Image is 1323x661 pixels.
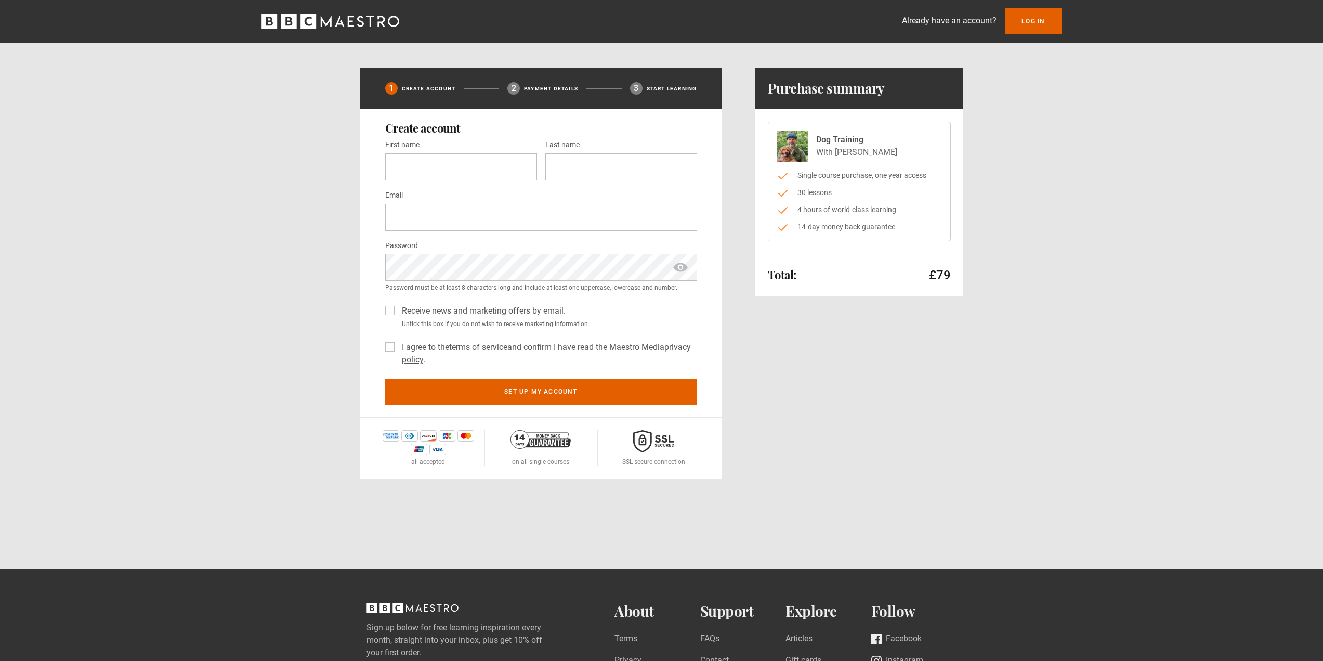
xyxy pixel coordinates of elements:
div: 3 [630,82,643,95]
p: £79 [929,267,951,283]
span: show password [672,254,689,281]
img: visa [429,444,446,455]
li: 30 lessons [777,187,942,198]
h2: Support [700,603,786,620]
p: on all single courses [512,457,569,466]
a: terms of service [449,342,507,352]
img: mastercard [457,430,474,442]
label: Sign up below for free learning inspiration every month, straight into your inbox, plus get 10% o... [366,621,573,659]
svg: BBC Maestro, back to top [366,603,459,613]
h2: Follow [871,603,957,620]
label: Password [385,240,418,252]
small: Untick this box if you do not wish to receive marketing information. [398,319,697,329]
svg: BBC Maestro [261,14,399,29]
p: With [PERSON_NAME] [816,146,897,159]
div: 2 [507,82,520,95]
li: Single course purchase, one year access [777,170,942,181]
img: unionpay [411,444,427,455]
label: First name [385,139,420,151]
a: Terms [614,632,637,646]
img: amex [383,430,399,442]
p: Start learning [647,85,697,93]
p: Create Account [402,85,456,93]
img: jcb [439,430,455,442]
h2: About [614,603,700,620]
li: 4 hours of world-class learning [777,204,942,215]
a: Log In [1005,8,1062,34]
div: 1 [385,82,398,95]
p: Dog Training [816,134,897,146]
button: Set up my account [385,379,697,405]
img: discover [420,430,437,442]
a: BBC Maestro, back to top [366,606,459,616]
a: Articles [785,632,813,646]
h2: Total: [768,268,796,281]
h2: Create account [385,122,697,134]
p: all accepted [411,457,445,466]
p: SSL secure connection [622,457,685,466]
p: Payment details [524,85,578,93]
a: Facebook [871,632,922,646]
label: Last name [545,139,580,151]
h1: Purchase summary [768,80,885,97]
small: Password must be at least 8 characters long and include at least one uppercase, lowercase and num... [385,283,697,292]
label: Receive news and marketing offers by email. [398,305,566,317]
img: 14-day-money-back-guarantee-42d24aedb5115c0ff13b.png [510,430,571,449]
h2: Explore [785,603,871,620]
p: Already have an account? [902,15,997,27]
label: Email [385,189,403,202]
img: diners [401,430,418,442]
a: FAQs [700,632,719,646]
li: 14-day money back guarantee [777,222,942,232]
label: I agree to the and confirm I have read the Maestro Media . [398,341,697,366]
